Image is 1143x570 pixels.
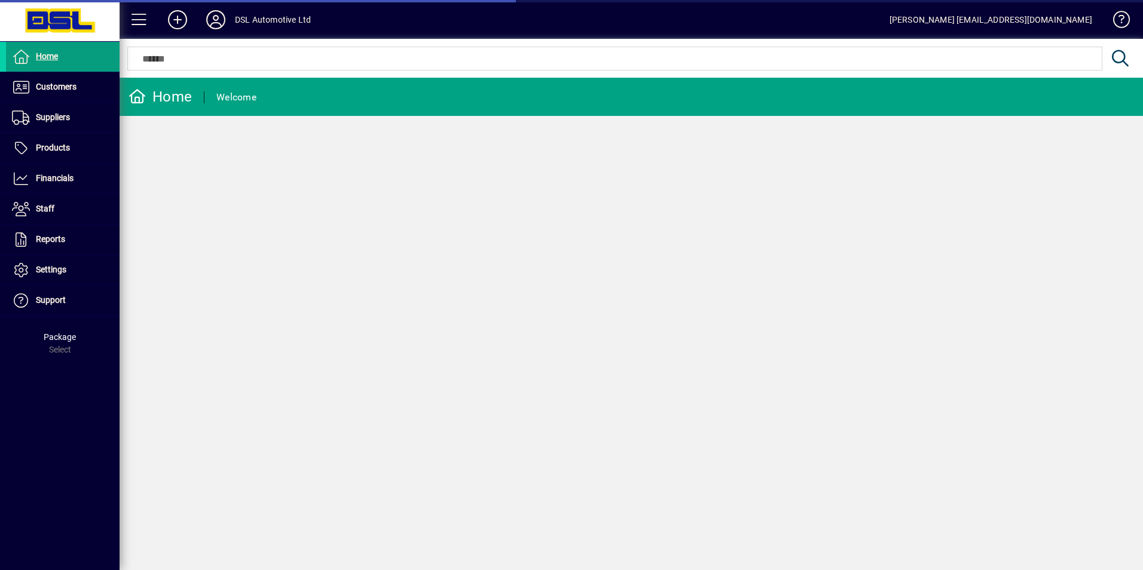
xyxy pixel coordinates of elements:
span: Customers [36,82,77,91]
a: Products [6,133,120,163]
div: DSL Automotive Ltd [235,10,311,29]
a: Knowledge Base [1104,2,1128,41]
div: Welcome [216,88,256,107]
a: Settings [6,255,120,285]
span: Products [36,143,70,152]
span: Settings [36,265,66,274]
span: Financials [36,173,74,183]
button: Profile [197,9,235,30]
div: [PERSON_NAME] [EMAIL_ADDRESS][DOMAIN_NAME] [890,10,1092,29]
span: Home [36,51,58,61]
a: Suppliers [6,103,120,133]
span: Support [36,295,66,305]
span: Package [44,332,76,342]
button: Add [158,9,197,30]
a: Financials [6,164,120,194]
span: Reports [36,234,65,244]
span: Suppliers [36,112,70,122]
div: Home [129,87,192,106]
span: Staff [36,204,54,213]
a: Reports [6,225,120,255]
a: Staff [6,194,120,224]
a: Customers [6,72,120,102]
a: Support [6,286,120,315]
